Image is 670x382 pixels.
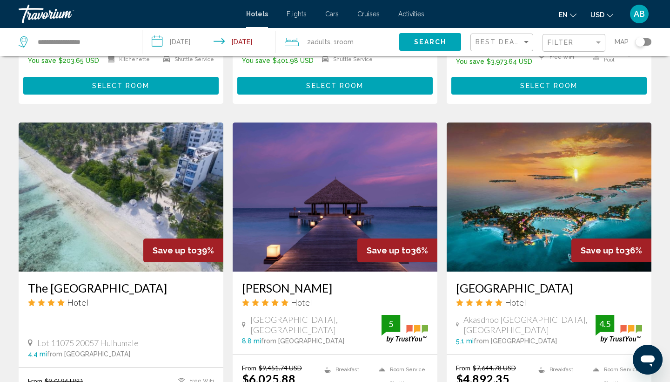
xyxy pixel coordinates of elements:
span: from [GEOGRAPHIC_DATA] [47,350,130,358]
span: Lot 11075 20057 Hulhumale [37,338,139,348]
img: trustyou-badge.svg [596,315,642,342]
span: 4.4 mi [28,350,47,358]
div: 39% [143,239,223,262]
button: Filter [543,34,605,53]
a: [GEOGRAPHIC_DATA] [456,281,642,295]
span: from [GEOGRAPHIC_DATA] [261,337,344,345]
div: 5 [382,318,400,329]
button: Select Room [451,77,647,94]
span: AB [634,9,645,19]
button: User Menu [627,4,651,24]
span: from [GEOGRAPHIC_DATA] [474,337,557,345]
img: Hotel image [447,123,651,272]
span: Save up to [581,246,625,255]
a: Activities [398,10,424,18]
span: Select Room [520,82,577,90]
a: Cruises [357,10,380,18]
span: Hotel [505,297,526,307]
img: Hotel image [19,123,223,272]
span: You save [456,58,484,65]
span: Filter [548,39,574,46]
span: USD [590,11,604,19]
button: Select Room [23,77,219,94]
div: 5 star Hotel [242,297,428,307]
span: Select Room [306,82,363,90]
button: Select Room [237,77,433,94]
span: 5.1 mi [456,337,474,345]
button: Search [399,33,461,50]
li: Breakfast [320,364,374,376]
span: en [559,11,568,19]
span: Select Room [92,82,149,90]
li: Shuttle Service [317,55,373,63]
button: Change language [559,8,576,21]
span: Adults [311,38,330,46]
span: From [456,364,470,372]
span: [GEOGRAPHIC_DATA], [GEOGRAPHIC_DATA] [250,314,382,335]
p: $3,973.64 USD [456,58,534,65]
p: $203.65 USD [28,57,99,64]
li: Room Service [374,364,428,376]
div: 4.5 [596,318,614,329]
a: Travorium [19,5,237,23]
a: Select Room [451,79,647,89]
li: Shuttle Service [159,55,214,63]
button: Toggle map [629,38,651,46]
del: $9,451.74 USD [259,364,302,372]
a: The [GEOGRAPHIC_DATA] [28,281,214,295]
button: Change currency [590,8,613,21]
a: Hotels [246,10,268,18]
span: You save [28,57,56,64]
span: 2 [307,35,330,48]
div: 5 star Hotel [456,297,642,307]
a: Flights [287,10,307,18]
a: [PERSON_NAME] [242,281,428,295]
iframe: Bouton de lancement de la fenêtre de messagerie [633,345,663,375]
li: Breakfast [534,364,588,376]
img: trustyou-badge.svg [382,315,428,342]
span: 8.8 mi [242,337,261,345]
a: Select Room [23,79,219,89]
span: Hotel [291,297,312,307]
li: Free WiFi [534,51,588,63]
span: Hotel [67,297,88,307]
mat-select: Sort by [476,39,530,47]
a: Cars [325,10,339,18]
a: Select Room [237,79,433,89]
li: Room Service [588,364,642,376]
span: Search [414,39,447,46]
span: Best Deals [476,38,524,46]
img: Hotel image [233,123,437,272]
div: 36% [357,239,437,262]
div: 36% [571,239,651,262]
li: Kitchenette [103,55,159,63]
li: Swimming Pool [588,51,642,63]
del: $7,644.78 USD [473,364,516,372]
span: Map [615,35,629,48]
div: 4 star Hotel [28,297,214,307]
button: Check-in date: Jan 3, 2026 Check-out date: Jan 9, 2026 [142,28,275,56]
span: Room [337,38,354,46]
span: You save [242,57,270,64]
span: From [242,364,256,372]
span: Akasdhoo [GEOGRAPHIC_DATA], [GEOGRAPHIC_DATA] [463,314,596,335]
button: Travelers: 2 adults, 0 children [275,28,399,56]
span: Save up to [367,246,411,255]
span: , 1 [330,35,354,48]
p: $401.98 USD [242,57,314,64]
span: Save up to [153,246,197,255]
